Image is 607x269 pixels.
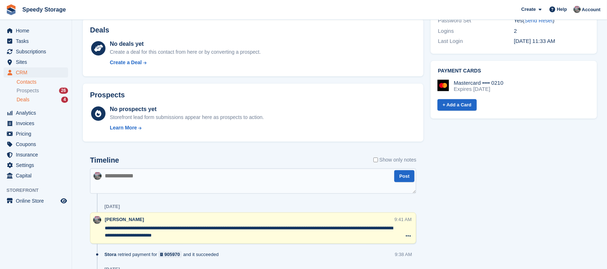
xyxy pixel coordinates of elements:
[16,36,59,46] span: Tasks
[16,67,59,78] span: CRM
[514,17,590,25] div: Yes
[110,124,264,132] a: Learn More
[4,150,68,160] a: menu
[4,36,68,46] a: menu
[438,68,590,74] h2: Payment cards
[395,251,412,258] div: 9:38 AM
[17,79,68,85] a: Contacts
[395,216,412,223] div: 9:41 AM
[4,129,68,139] a: menu
[16,139,59,149] span: Coupons
[521,6,536,13] span: Create
[574,6,581,13] img: Dan Jackson
[6,4,17,15] img: stora-icon-8386f47178a22dfd0bd8f6a31ec36ba5ce8667c1dd55bd0f319d3a0aa187defe.svg
[165,251,180,258] div: 905970
[394,170,414,182] button: Post
[16,47,59,57] span: Subscriptions
[373,156,417,164] label: Show only notes
[438,27,514,35] div: Logins
[4,26,68,36] a: menu
[525,17,553,23] a: Send Reset
[438,17,514,25] div: Password Set
[110,59,142,66] div: Create a Deal
[4,160,68,170] a: menu
[16,26,59,36] span: Home
[4,57,68,67] a: menu
[514,38,555,44] time: 2024-02-13 11:33:26 UTC
[4,139,68,149] a: menu
[110,105,264,114] div: No prospects yet
[6,187,72,194] span: Storefront
[523,17,554,23] span: ( )
[90,156,119,164] h2: Timeline
[16,129,59,139] span: Pricing
[4,47,68,57] a: menu
[4,118,68,128] a: menu
[93,216,101,224] img: Dan Jackson
[16,118,59,128] span: Invoices
[110,114,264,121] div: Storefront lead form submissions appear here as prospects to action.
[105,217,144,222] span: [PERSON_NAME]
[16,160,59,170] span: Settings
[90,91,125,99] h2: Prospects
[17,96,68,103] a: Deals 4
[16,171,59,181] span: Capital
[373,156,378,164] input: Show only notes
[90,26,109,34] h2: Deals
[158,251,182,258] a: 905970
[61,97,68,103] div: 4
[17,96,30,103] span: Deals
[4,108,68,118] a: menu
[4,171,68,181] a: menu
[104,251,116,258] span: Stora
[110,40,261,48] div: No deals yet
[19,4,69,16] a: Speedy Storage
[4,196,68,206] a: menu
[94,172,102,180] img: Dan Jackson
[104,251,222,258] div: retried payment for and it succeeded
[582,6,601,13] span: Account
[16,108,59,118] span: Analytics
[4,67,68,78] a: menu
[59,197,68,205] a: Preview store
[59,88,68,94] div: 26
[437,80,449,91] img: Mastercard Logo
[557,6,567,13] span: Help
[437,99,476,111] a: + Add a Card
[110,59,261,66] a: Create a Deal
[110,124,137,132] div: Learn More
[16,150,59,160] span: Insurance
[17,87,39,94] span: Prospects
[454,80,503,86] div: Mastercard •••• 0210
[454,86,503,92] div: Expires [DATE]
[104,204,120,210] div: [DATE]
[514,27,590,35] div: 2
[16,57,59,67] span: Sites
[438,37,514,45] div: Last Login
[17,87,68,94] a: Prospects 26
[110,48,261,56] div: Create a deal for this contact from here or by converting a prospect.
[16,196,59,206] span: Online Store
